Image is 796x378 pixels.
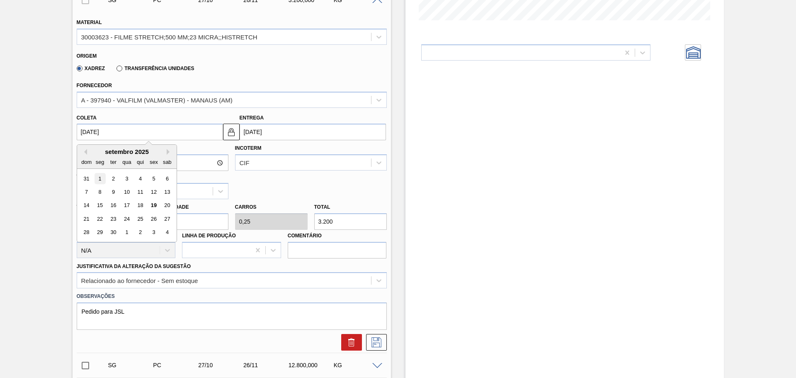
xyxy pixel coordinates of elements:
div: Choose terça-feira, 23 de setembro de 2025 [107,213,119,224]
label: Carros [235,204,257,210]
div: Relacionado ao fornecedor - Sem estoque [81,277,198,284]
label: Linha de Produção [182,233,236,239]
img: locked [226,127,236,137]
div: Pedido de Compra [151,362,201,368]
div: Choose sexta-feira, 12 de setembro de 2025 [148,186,159,198]
div: Choose quarta-feira, 17 de setembro de 2025 [121,200,132,211]
label: Observações [77,290,387,302]
label: Entrega [240,115,264,121]
button: Next Month [167,149,172,155]
button: Previous Month [81,149,87,155]
label: Origem [77,53,97,59]
textarea: Pedido para JSL [77,302,387,330]
div: seg [94,156,105,168]
label: Xadrez [77,66,105,71]
label: Justificativa da Alteração da Sugestão [77,263,191,269]
div: Choose quinta-feira, 4 de setembro de 2025 [134,173,146,184]
div: Choose terça-feira, 16 de setembro de 2025 [107,200,119,211]
div: Choose quarta-feira, 3 de setembro de 2025 [121,173,132,184]
label: Fornecedor [77,83,112,88]
div: Choose sábado, 6 de setembro de 2025 [161,173,172,184]
label: Transferência Unidades [116,66,194,71]
div: Choose sexta-feira, 3 de outubro de 2025 [148,227,159,238]
label: Coleta [77,115,97,121]
div: month 2025-09 [80,172,174,239]
div: 12.800,000 [286,362,337,368]
div: CIF [240,159,250,166]
input: dd/mm/yyyy [77,124,223,140]
button: locked [223,124,240,140]
div: Choose sexta-feira, 19 de setembro de 2025 [148,200,159,211]
div: Choose sábado, 4 de outubro de 2025 [161,227,172,238]
div: Choose quinta-feira, 2 de outubro de 2025 [134,227,146,238]
div: Choose terça-feira, 9 de setembro de 2025 [107,186,119,198]
div: Choose sábado, 13 de setembro de 2025 [161,186,172,198]
div: qui [134,156,146,168]
div: setembro 2025 [77,148,177,155]
div: Choose segunda-feira, 22 de setembro de 2025 [94,213,105,224]
div: Choose domingo, 14 de setembro de 2025 [81,200,92,211]
div: 30003623 - FILME STRETCH;500 MM;23 MICRA;;HISTRETCH [81,33,257,40]
div: Sugestão Criada [106,362,156,368]
div: dom [81,156,92,168]
label: Incoterm [235,145,262,151]
div: 26/11/2025 [241,362,291,368]
label: Comentário [288,230,387,242]
div: Choose quarta-feira, 24 de setembro de 2025 [121,213,132,224]
div: sex [148,156,159,168]
div: Choose terça-feira, 30 de setembro de 2025 [107,227,119,238]
div: Choose domingo, 28 de setembro de 2025 [81,227,92,238]
div: KG [332,362,382,368]
div: Choose quarta-feira, 10 de setembro de 2025 [121,186,132,198]
div: Choose sexta-feira, 5 de setembro de 2025 [148,173,159,184]
div: Choose sábado, 27 de setembro de 2025 [161,213,172,224]
label: Hora Entrega [77,142,228,154]
label: Material [77,20,102,25]
input: dd/mm/yyyy [240,124,386,140]
div: Choose terça-feira, 2 de setembro de 2025 [107,173,119,184]
div: Excluir Sugestão [337,334,362,351]
div: Choose domingo, 31 de agosto de 2025 [81,173,92,184]
div: qua [121,156,132,168]
div: Choose segunda-feira, 1 de setembro de 2025 [94,173,105,184]
div: Choose quarta-feira, 1 de outubro de 2025 [121,227,132,238]
div: Salvar Sugestão [362,334,387,351]
div: Choose sábado, 20 de setembro de 2025 [161,200,172,211]
div: Choose sexta-feira, 26 de setembro de 2025 [148,213,159,224]
div: Choose quinta-feira, 25 de setembro de 2025 [134,213,146,224]
div: Choose quinta-feira, 11 de setembro de 2025 [134,186,146,198]
div: Choose quinta-feira, 18 de setembro de 2025 [134,200,146,211]
div: 27/10/2025 [196,362,246,368]
div: Choose domingo, 7 de setembro de 2025 [81,186,92,198]
div: Choose segunda-feira, 15 de setembro de 2025 [94,200,105,211]
div: Choose domingo, 21 de setembro de 2025 [81,213,92,224]
label: Total [314,204,330,210]
div: Choose segunda-feira, 8 de setembro de 2025 [94,186,105,198]
div: sab [161,156,172,168]
div: ter [107,156,119,168]
div: Choose segunda-feira, 29 de setembro de 2025 [94,227,105,238]
div: A - 397940 - VALFILM (VALMASTER) - MANAUS (AM) [81,96,233,103]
